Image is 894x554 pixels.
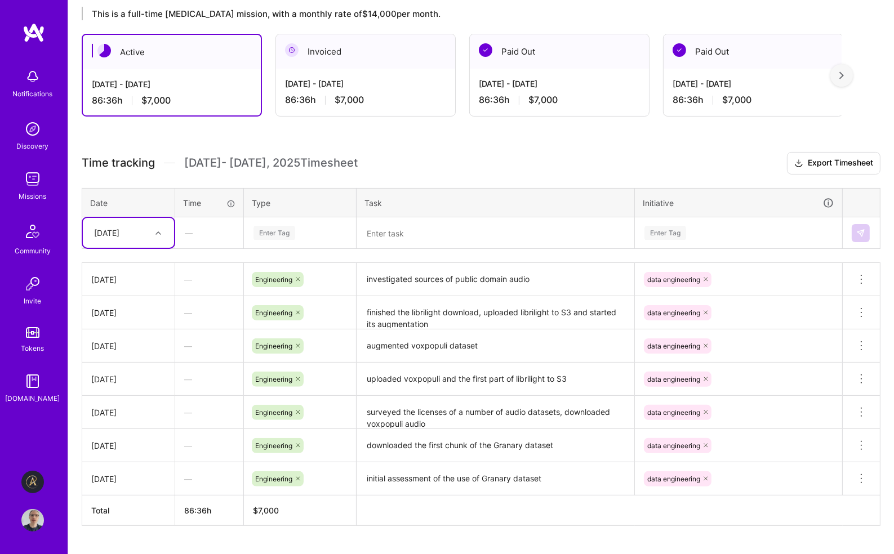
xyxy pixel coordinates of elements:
i: icon Download [794,158,803,169]
span: $7,000 [141,95,171,106]
div: 86:36 h [673,94,834,106]
textarea: initial assessment of the use of Granary dataset [358,463,633,494]
div: This is a full-time [MEDICAL_DATA] mission, with a monthly rate of $14,000 per month. [82,7,842,20]
img: Submit [856,229,865,238]
th: Date [82,188,175,217]
div: [DATE] [91,307,166,319]
div: Initiative [643,196,834,209]
span: Engineering [255,475,292,483]
span: data engineering [647,342,700,350]
span: data engineering [647,275,700,284]
div: [DATE] - [DATE] [92,78,252,90]
div: [DATE] - [DATE] [285,78,446,90]
div: Community [15,245,51,257]
div: 86:36 h [285,94,446,106]
span: Engineering [255,342,292,350]
img: Invoiced [285,43,299,57]
span: $7,000 [722,94,751,106]
div: [DATE] [91,340,166,352]
img: Community [19,218,46,245]
th: Total [82,495,175,526]
img: Invite [21,272,44,295]
div: Active [83,35,261,69]
span: Engineering [255,309,292,317]
a: User Avatar [19,509,47,531]
div: Paid Out [470,34,649,69]
div: [DATE] [91,274,166,285]
th: $7,000 [244,495,357,526]
span: data engineering [647,408,700,417]
div: [DATE] [94,227,119,239]
textarea: downloaded the first chunk of the Granary dataset [358,430,633,461]
span: data engineering [647,375,700,383]
img: guide book [21,370,44,392]
img: bell [21,65,44,88]
a: Aldea: Transforming Behavior Change Through AI-Driven Coaching [19,471,47,493]
div: — [175,364,243,394]
div: — [175,464,243,494]
div: Tokens [21,342,45,354]
div: — [176,218,243,248]
div: — [175,331,243,361]
textarea: augmented voxpopuli dataset [358,330,633,361]
span: Time tracking [82,156,155,170]
span: Engineering [255,441,292,450]
i: icon Chevron [155,230,161,236]
div: — [175,431,243,461]
textarea: investigated sources of public domain audio [358,264,633,295]
span: $7,000 [528,94,558,106]
span: Engineering [255,275,292,284]
div: 86:36 h [479,94,640,106]
div: Missions [19,190,47,202]
th: 86:36h [175,495,244,526]
img: teamwork [21,168,44,190]
img: logo [23,23,45,43]
img: discovery [21,118,44,140]
div: — [175,298,243,328]
div: [DATE] - [DATE] [673,78,834,90]
span: [DATE] - [DATE] , 2025 Timesheet [184,156,358,170]
span: data engineering [647,309,700,317]
th: Task [357,188,635,217]
img: Paid Out [673,43,686,57]
img: Active [97,44,111,57]
div: Invite [24,295,42,307]
div: [DATE] [91,406,166,418]
img: tokens [26,327,39,338]
span: Engineering [255,408,292,417]
div: Invoiced [276,34,455,69]
textarea: finished the librilight download, uploaded librilight to S3 and started its augmentation [358,297,633,328]
div: — [175,265,243,294]
th: Type [244,188,357,217]
div: Paid Out [664,34,843,69]
img: Paid Out [479,43,492,57]
img: right [839,72,844,79]
textarea: uploaded voxpopuli and the first part of librilight to S3 [358,364,633,395]
div: [DOMAIN_NAME] [6,392,60,404]
div: Enter Tag [253,224,295,242]
div: Enter Tag [644,224,686,242]
div: Discovery [17,140,49,152]
img: Aldea: Transforming Behavior Change Through AI-Driven Coaching [21,471,44,493]
div: [DATE] [91,473,166,485]
button: Export Timesheet [787,152,880,175]
div: [DATE] [91,440,166,452]
div: [DATE] [91,373,166,385]
span: Engineering [255,375,292,383]
div: Time [183,197,235,209]
span: data engineering [647,475,700,483]
textarea: surveyed the licenses of a number of audio datasets, downloaded voxpopuli audio [358,397,633,428]
span: $7,000 [335,94,364,106]
span: data engineering [647,441,700,450]
div: 86:36 h [92,95,252,106]
div: [DATE] - [DATE] [479,78,640,90]
div: — [175,397,243,427]
img: User Avatar [21,509,44,531]
div: Notifications [13,88,53,100]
